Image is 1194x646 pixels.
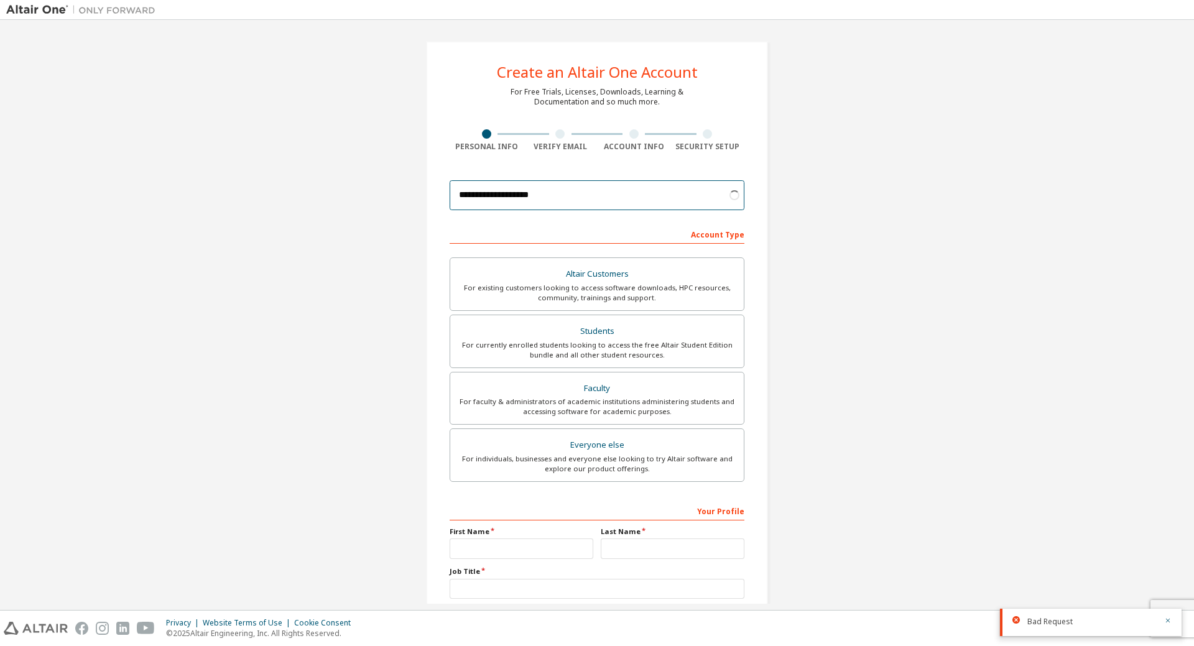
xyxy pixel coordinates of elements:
[116,622,129,635] img: linkedin.svg
[597,142,671,152] div: Account Info
[458,454,736,474] div: For individuals, businesses and everyone else looking to try Altair software and explore our prod...
[1027,617,1073,627] span: Bad Request
[458,265,736,283] div: Altair Customers
[450,566,744,576] label: Job Title
[458,380,736,397] div: Faculty
[458,436,736,454] div: Everyone else
[450,501,744,520] div: Your Profile
[450,527,593,537] label: First Name
[96,622,109,635] img: instagram.svg
[458,397,736,417] div: For faculty & administrators of academic institutions administering students and accessing softwa...
[671,142,745,152] div: Security Setup
[166,618,203,628] div: Privacy
[511,87,683,107] div: For Free Trials, Licenses, Downloads, Learning & Documentation and so much more.
[458,323,736,340] div: Students
[294,618,358,628] div: Cookie Consent
[203,618,294,628] div: Website Terms of Use
[6,4,162,16] img: Altair One
[458,340,736,360] div: For currently enrolled students looking to access the free Altair Student Edition bundle and all ...
[75,622,88,635] img: facebook.svg
[450,142,524,152] div: Personal Info
[497,65,698,80] div: Create an Altair One Account
[137,622,155,635] img: youtube.svg
[450,224,744,244] div: Account Type
[4,622,68,635] img: altair_logo.svg
[458,283,736,303] div: For existing customers looking to access software downloads, HPC resources, community, trainings ...
[601,527,744,537] label: Last Name
[166,628,358,639] p: © 2025 Altair Engineering, Inc. All Rights Reserved.
[524,142,598,152] div: Verify Email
